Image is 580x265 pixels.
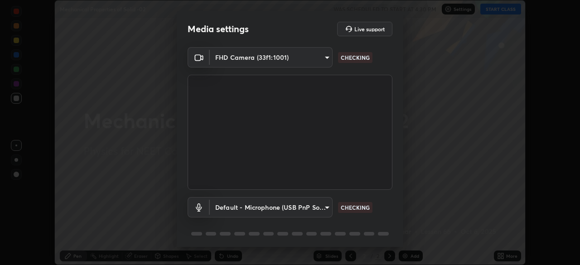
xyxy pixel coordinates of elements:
div: FHD Camera (33f1:1001) [210,197,333,217]
p: CHECKING [341,53,370,62]
h2: Media settings [188,23,249,35]
div: FHD Camera (33f1:1001) [210,47,333,67]
p: CHECKING [341,203,370,212]
h5: Live support [354,26,385,32]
